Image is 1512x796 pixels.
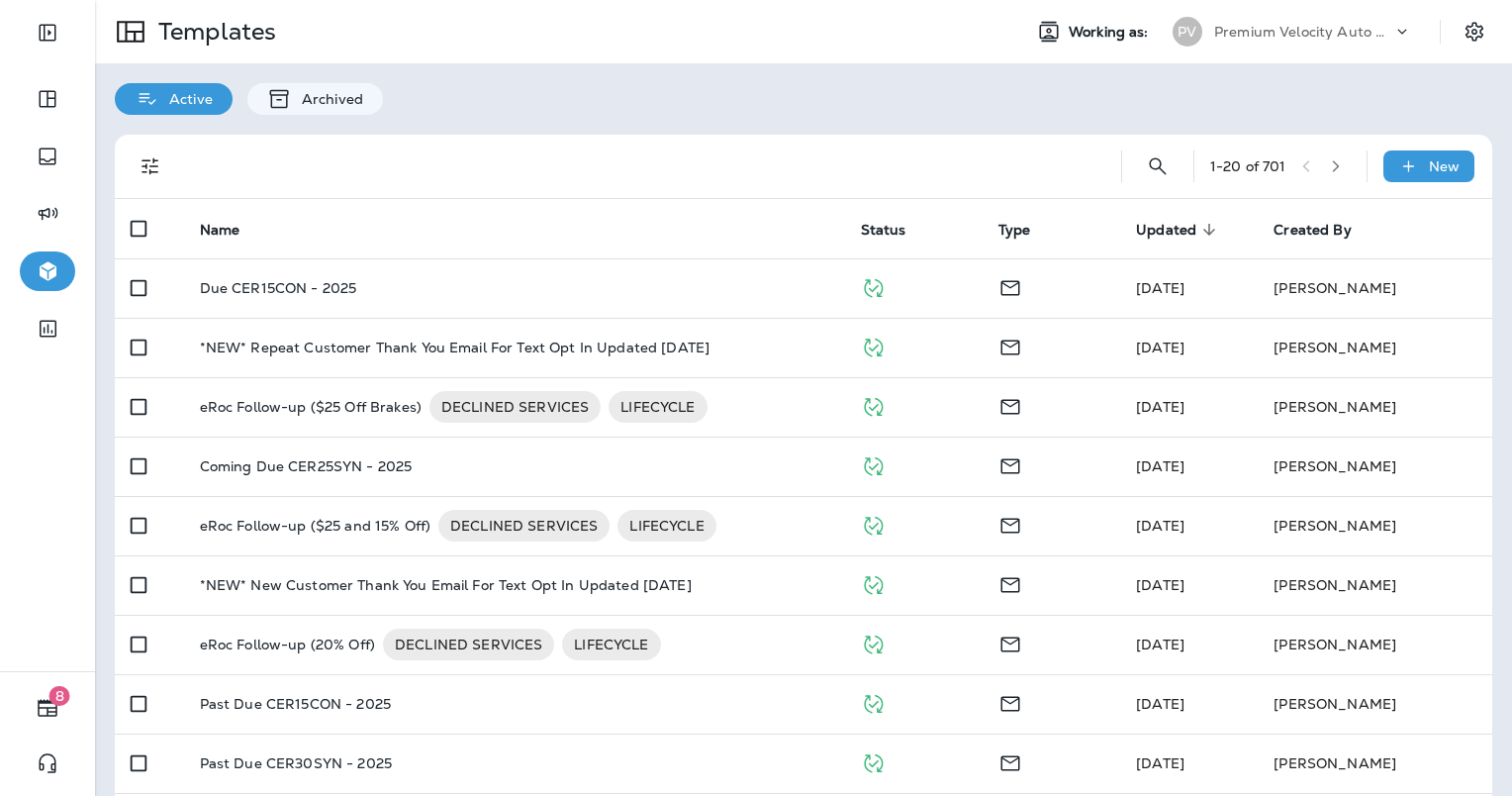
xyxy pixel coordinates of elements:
[49,686,70,706] span: 8
[998,752,1022,770] span: Email
[1258,258,1492,318] td: [PERSON_NAME]
[998,455,1022,473] span: Email
[1258,377,1492,437] td: [PERSON_NAME]
[609,397,707,417] span: LIFECYCLE
[1136,576,1184,594] span: Monica Snell
[200,280,357,296] p: Due CER15CON - 2025
[200,510,430,542] p: eRoc Follow-up ($25 and 15% Off)
[1136,222,1196,239] span: Updated
[383,635,554,654] span: DECLINED SERVICES
[1258,734,1492,793] td: [PERSON_NAME]
[1258,496,1492,555] td: [PERSON_NAME]
[1258,555,1492,615] td: [PERSON_NAME]
[861,396,886,414] span: Published
[1069,24,1153,41] span: Working as:
[861,221,932,239] span: Status
[1429,158,1460,174] p: New
[562,635,660,654] span: LIFECYCLE
[292,91,363,107] p: Archived
[200,340,710,355] p: *NEW* Repeat Customer Thank You Email For Text Opt In Updated [DATE]
[998,515,1022,533] span: Email
[438,510,610,542] div: DECLINED SERVICES
[998,221,1057,239] span: Type
[200,221,266,239] span: Name
[1210,158,1286,174] div: 1 - 20 of 701
[1258,674,1492,734] td: [PERSON_NAME]
[998,574,1022,592] span: Email
[1136,457,1184,475] span: Monica Snell
[998,396,1022,414] span: Email
[861,752,886,770] span: Published
[200,629,375,660] p: eRoc Follow-up (20% Off)
[861,455,886,473] span: Published
[200,696,391,712] p: Past Due CER15CON - 2025
[1136,398,1184,416] span: Monica Snell
[617,510,715,542] div: LIFECYCLE
[998,222,1031,239] span: Type
[998,337,1022,354] span: Email
[1138,147,1178,186] button: Search Templates
[200,222,240,239] span: Name
[200,577,692,593] p: *NEW* New Customer Thank You Email For Text Opt In Updated [DATE]
[200,458,413,474] p: Coming Due CER25SYN - 2025
[1136,754,1184,772] span: Monica Snell
[1136,279,1184,297] span: Monica Snell
[200,391,422,423] p: eRoc Follow-up ($25 Off Brakes)
[200,755,392,771] p: Past Due CER30SYN - 2025
[1258,318,1492,377] td: [PERSON_NAME]
[131,147,170,186] button: Filters
[20,13,75,52] button: Expand Sidebar
[1274,221,1376,239] span: Created By
[1136,517,1184,535] span: Monica Snell
[861,634,886,651] span: Published
[438,516,610,536] span: DECLINED SERVICES
[159,91,213,107] p: Active
[609,391,707,423] div: LIFECYCLE
[1173,17,1202,47] div: PV
[861,515,886,533] span: Published
[1136,695,1184,713] span: Monica Snell
[150,17,276,47] p: Templates
[1258,437,1492,496] td: [PERSON_NAME]
[998,693,1022,711] span: Email
[429,397,601,417] span: DECLINED SERVICES
[1136,339,1184,356] span: Monica Snell
[383,629,554,660] div: DECLINED SERVICES
[1258,615,1492,674] td: [PERSON_NAME]
[429,391,601,423] div: DECLINED SERVICES
[20,688,75,728] button: 8
[861,693,886,711] span: Published
[1136,221,1222,239] span: Updated
[1136,636,1184,653] span: J-P Scoville
[861,574,886,592] span: Published
[1214,24,1392,40] p: Premium Velocity Auto dba Jiffy Lube
[617,516,715,536] span: LIFECYCLE
[562,629,660,660] div: LIFECYCLE
[1457,14,1492,50] button: Settings
[998,277,1022,295] span: Email
[861,337,886,354] span: Published
[861,222,906,239] span: Status
[998,634,1022,651] span: Email
[861,277,886,295] span: Published
[1274,222,1351,239] span: Created By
